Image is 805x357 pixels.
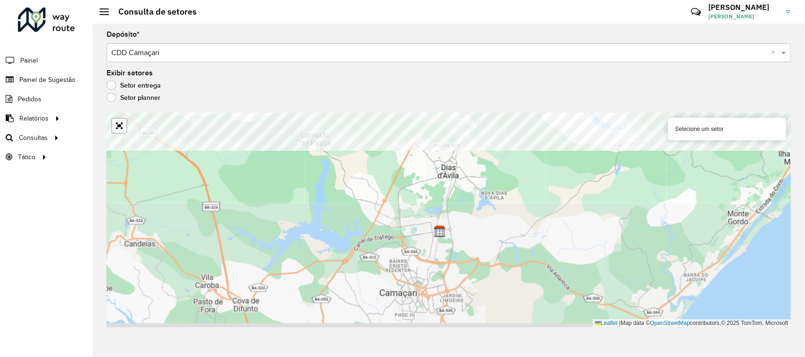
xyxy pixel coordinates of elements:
a: Abrir mapa em tela cheia [112,119,126,133]
span: Clear all [771,47,779,58]
div: Map data © contributors,© 2025 TomTom, Microsoft [593,319,791,327]
span: Tático [18,152,35,162]
span: Pedidos [18,94,41,104]
label: Setor entrega [107,81,161,90]
span: Relatórios [19,114,49,123]
label: Depósito [107,29,140,40]
h2: Consulta de setores [109,7,197,17]
a: Leaflet [595,320,618,326]
span: [PERSON_NAME] [708,12,779,21]
h3: [PERSON_NAME] [708,3,779,12]
div: Selecione um setor [668,118,786,140]
a: OpenStreetMap [650,320,690,326]
span: | [619,320,621,326]
span: Consultas [19,133,48,143]
a: Contato Rápido [686,2,706,22]
label: Exibir setores [107,67,153,79]
label: Setor planner [107,93,160,102]
span: Painel [20,56,38,65]
span: Painel de Sugestão [19,75,75,85]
